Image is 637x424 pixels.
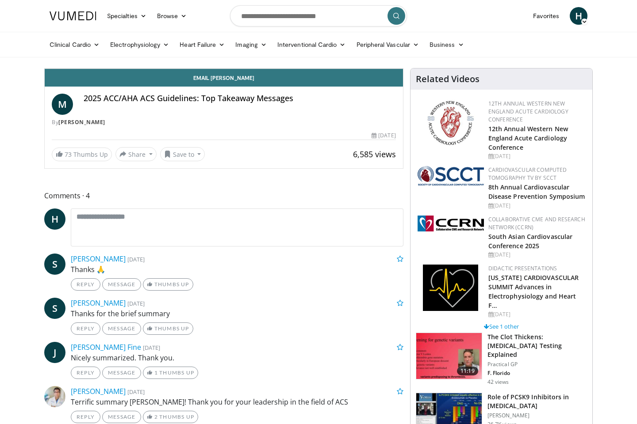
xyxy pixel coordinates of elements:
[102,367,141,379] a: Message
[488,310,585,318] div: [DATE]
[488,183,585,201] a: 8th Annual Cardiovascular Disease Prevention Symposium
[71,397,403,407] p: Terrific summary [PERSON_NAME]! Thank you for your leadership in the field of ACS
[487,379,509,386] p: 42 views
[127,299,145,307] small: [DATE]
[102,322,141,335] a: Message
[488,152,585,160] div: [DATE]
[488,216,585,231] a: Collaborative CME and Research Network (CCRN)
[71,298,126,308] a: [PERSON_NAME]
[52,118,396,126] div: By
[426,100,475,146] img: 0954f259-7907-4053-a817-32a96463ecc8.png.150x105_q85_autocrop_double_scale_upscale_version-0.2.png
[488,273,579,310] a: [US_STATE] CARDIOVASCULAR SUMMIT Advances in Electrophysiology and Heart F…
[570,7,587,25] a: H
[230,5,407,26] input: Search topics, interventions
[487,361,587,368] p: Practical GP
[457,367,478,375] span: 11:19
[487,370,587,377] p: F. Florido
[44,208,65,230] a: H
[143,344,160,352] small: [DATE]
[416,333,587,386] a: 11:19 The Clot Thickens: [MEDICAL_DATA] Testing Explained Practical GP F. Florido 42 views
[230,36,272,53] a: Imaging
[160,147,205,161] button: Save to
[372,132,395,140] div: [DATE]
[487,393,587,410] h3: Role of PCSK9 Inhibitors in [MEDICAL_DATA]
[488,100,568,123] a: 12th Annual Western New England Acute Cardiology Conference
[115,147,157,161] button: Share
[416,74,480,84] h4: Related Videos
[152,7,192,25] a: Browse
[143,278,193,291] a: Thumbs Up
[44,36,105,53] a: Clinical Cardio
[71,308,403,319] p: Thanks for the brief summary
[416,333,482,379] img: 7b0db7e1-b310-4414-a1d3-dac447dbe739.150x105_q85_crop-smart_upscale.jpg
[488,202,585,210] div: [DATE]
[84,94,396,103] h4: 2025 ACC/AHA ACS Guidelines: Top Takeaway Messages
[45,69,403,87] a: Email [PERSON_NAME]
[488,232,573,250] a: South Asian Cardiovascular Conference 2025
[488,166,567,182] a: Cardiovascular Computed Tomography TV by SCCT
[102,278,141,291] a: Message
[488,125,568,151] a: 12th Annual Western New England Acute Cardiology Conference
[52,148,112,161] a: 73 Thumbs Up
[71,367,100,379] a: Reply
[424,36,469,53] a: Business
[154,413,158,420] span: 2
[418,166,484,185] img: 51a70120-4f25-49cc-93a4-67582377e75f.png.150x105_q85_autocrop_double_scale_upscale_version-0.2.png
[528,7,564,25] a: Favorites
[488,251,585,259] div: [DATE]
[58,118,105,126] a: [PERSON_NAME]
[50,11,96,20] img: VuMedi Logo
[351,36,424,53] a: Peripheral Vascular
[105,36,174,53] a: Electrophysiology
[154,369,158,376] span: 1
[102,411,141,423] a: Message
[487,412,587,419] p: [PERSON_NAME]
[44,190,403,201] span: Comments 4
[143,411,198,423] a: 2 Thumbs Up
[71,278,100,291] a: Reply
[418,216,484,231] img: a04ee3ba-8487-4636-b0fb-5e8d268f3737.png.150x105_q85_autocrop_double_scale_upscale_version-0.2.png
[71,352,403,363] p: Nicely summarized. Thank you.
[353,149,396,159] span: 6,585 views
[71,254,126,264] a: [PERSON_NAME]
[143,322,193,335] a: Thumbs Up
[71,386,126,396] a: [PERSON_NAME]
[488,265,585,273] div: Didactic Presentations
[44,254,65,275] a: S
[423,265,478,311] img: 1860aa7a-ba06-47e3-81a4-3dc728c2b4cf.png.150x105_q85_autocrop_double_scale_upscale_version-0.2.png
[71,264,403,275] p: Thanks 🙏
[44,342,65,363] a: J
[127,255,145,263] small: [DATE]
[174,36,230,53] a: Heart Failure
[44,386,65,407] img: Avatar
[143,367,198,379] a: 1 Thumbs Up
[71,342,141,352] a: [PERSON_NAME] Fine
[71,322,100,335] a: Reply
[272,36,351,53] a: Interventional Cardio
[71,411,100,423] a: Reply
[52,94,73,115] a: M
[65,150,72,159] span: 73
[484,322,519,330] a: See 1 other
[44,298,65,319] a: S
[487,333,587,359] h3: The Clot Thickens: [MEDICAL_DATA] Testing Explained
[127,388,145,396] small: [DATE]
[102,7,152,25] a: Specialties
